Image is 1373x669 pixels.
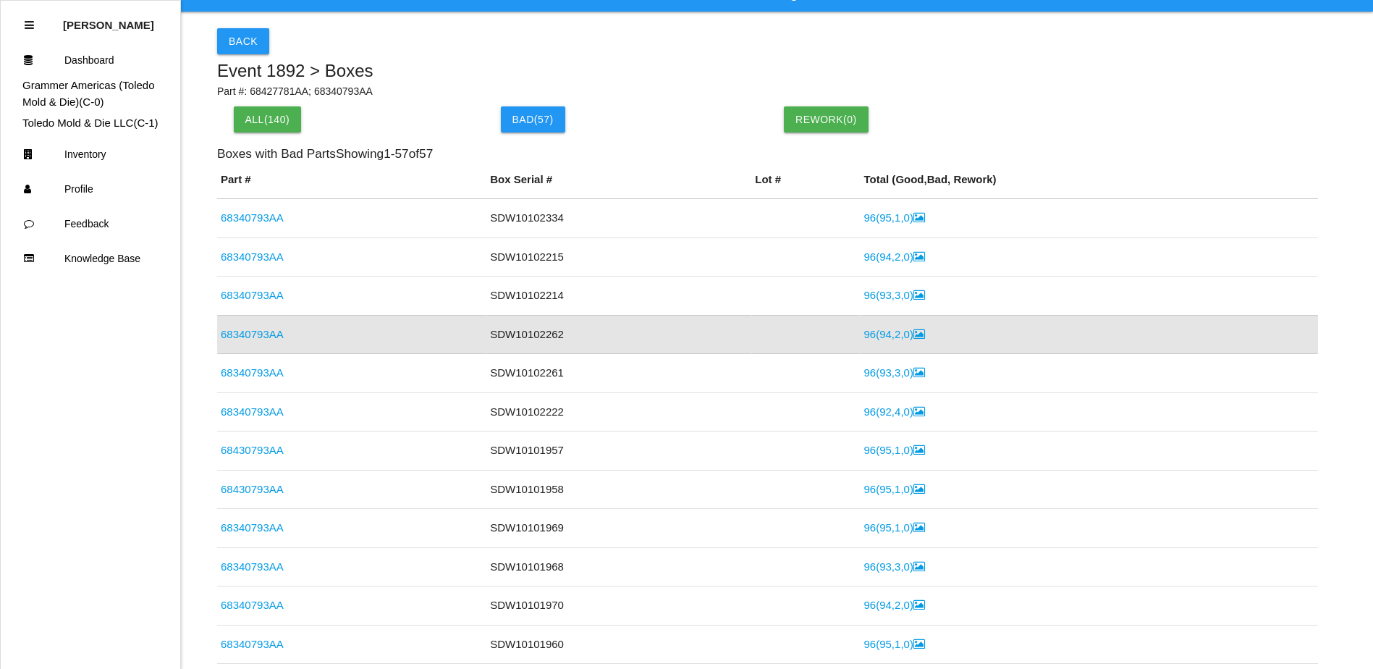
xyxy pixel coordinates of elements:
th: Box Serial # [486,172,751,199]
a: 96(93,3,0) [863,289,924,301]
a: 68340793AA [221,521,284,534]
td: SDW10102214 [486,277,751,316]
i: Image Inside [913,445,925,455]
i: Image Inside [913,522,925,533]
td: SDW10102215 [486,237,751,277]
h6: Boxes with Bad Parts Showing 1 - 57 of 57 [217,147,1318,161]
td: SDW10101958 [486,470,751,509]
a: 68340793AA [221,211,284,224]
a: 68340793AA [221,599,284,611]
button: Bad(57) [501,106,565,132]
th: Part # [217,172,486,199]
i: Image Inside [913,484,925,495]
div: Toledo Mold & Die LLC's Dashboard [1,115,180,132]
a: 68340793AA [221,638,284,650]
td: SDW10101970 [486,586,751,626]
td: SDW10102334 [486,199,751,238]
a: 96(95,1,0) [863,638,924,650]
a: 68430793AA [221,444,284,456]
a: Inventory [1,137,180,172]
td: SDW10101968 [486,547,751,586]
i: Image Inside [913,329,925,340]
a: 96(94,2,0) [863,599,924,611]
p: Part #: 68427781AA; 68340793AA [217,84,1318,99]
i: Image Inside [913,251,925,262]
i: Image Inside [913,561,925,572]
i: Image Inside [913,367,925,378]
i: Image Inside [913,406,925,417]
a: 68340793AA [221,251,284,263]
a: 96(95,1,0) [863,211,924,224]
a: 96(93,3,0) [863,366,924,379]
button: Back [217,28,269,54]
a: 68430793AA [221,483,284,495]
i: Image Inside [913,290,925,300]
a: Profile [1,172,180,206]
a: 68340793AA [221,328,284,340]
a: 68340793AA [221,560,284,573]
a: 96(92,4,0) [863,405,924,418]
button: All(140) [234,106,302,132]
a: Toledo Mold & Die LLC(C-1) [22,117,159,129]
td: SDW10101969 [486,509,751,548]
a: Feedback [1,206,180,241]
a: 96(93,3,0) [863,560,924,573]
a: 96(94,2,0) [863,251,924,263]
td: SDW10102222 [486,392,751,432]
a: Dashboard [1,43,180,77]
a: 68340793AA [221,366,284,379]
p: Eric Schneider [63,8,154,31]
a: 96(94,2,0) [863,328,924,340]
a: 96(95,1,0) [863,521,924,534]
a: Grammer Americas (Toledo Mold & Die)(C-0) [22,79,155,108]
div: Close [25,8,34,43]
td: SDW10102261 [486,354,751,393]
td: SDW10102262 [486,315,751,354]
a: 68340793AA [221,405,284,418]
th: Lot # [751,172,860,199]
button: Rework(0) [784,106,869,132]
a: 96(95,1,0) [863,483,924,495]
td: SDW10101960 [486,625,751,664]
a: Knowledge Base [1,241,180,276]
i: Image Inside [913,599,925,610]
th: Total ( Good , Bad , Rework) [860,172,1318,199]
a: 96(95,1,0) [863,444,924,456]
div: Grammer Americas (Toledo Mold & Die)'s Dashboard [1,77,180,110]
i: Image Inside [913,639,925,649]
td: SDW10101957 [486,432,751,471]
a: 68340793AA [221,289,284,301]
h5: Event 1892 > Boxes [217,62,1318,80]
i: Image Inside [913,212,925,223]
